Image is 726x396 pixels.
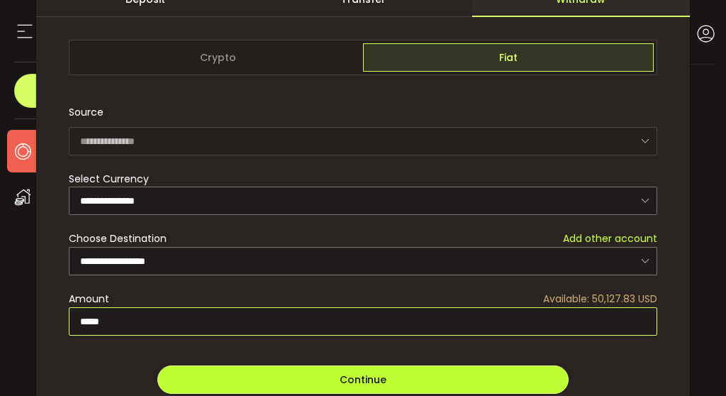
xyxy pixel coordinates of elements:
[69,98,104,126] span: Source
[72,43,363,72] span: Crypto
[69,231,167,246] span: Choose Destination
[69,172,157,186] label: Select Currency
[543,292,657,307] span: Available: 50,127.83 USD
[69,292,109,307] span: Amount
[655,328,726,396] iframe: Chat Widget
[563,231,657,246] span: Add other account
[363,43,654,72] span: Fiat
[340,373,386,387] span: Continue
[157,365,569,394] button: Continue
